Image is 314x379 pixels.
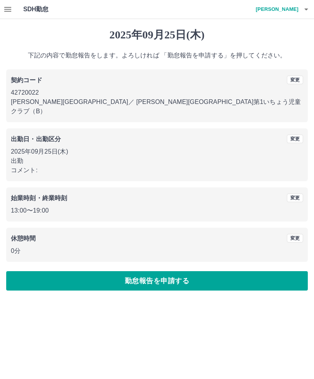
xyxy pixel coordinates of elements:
[11,88,303,97] p: 42720022
[11,147,303,156] p: 2025年09月25日(木)
[6,271,308,291] button: 勤怠報告を申請する
[11,246,303,256] p: 0分
[287,194,303,202] button: 変更
[6,28,308,42] h1: 2025年09月25日(木)
[287,234,303,242] button: 変更
[11,195,67,201] b: 始業時刻・終業時刻
[287,76,303,84] button: 変更
[287,135,303,143] button: 変更
[11,206,303,215] p: 13:00 〜 19:00
[11,136,61,142] b: 出勤日・出勤区分
[11,166,303,175] p: コメント:
[11,235,36,242] b: 休憩時間
[11,156,303,166] p: 出勤
[6,51,308,60] p: 下記の内容で勤怠報告をします。よろしければ 「勤怠報告を申請する」を押してください。
[11,97,303,116] p: [PERSON_NAME][GEOGRAPHIC_DATA] ／ [PERSON_NAME][GEOGRAPHIC_DATA]第1いちょう児童クラブ（B）
[11,77,42,83] b: 契約コード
